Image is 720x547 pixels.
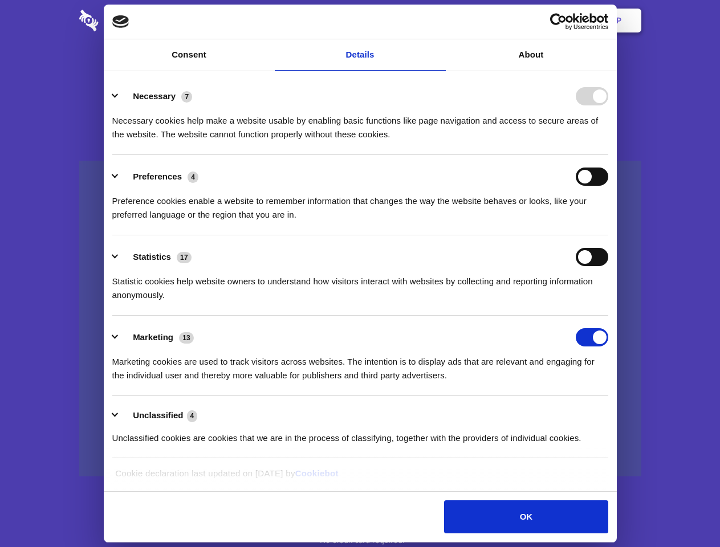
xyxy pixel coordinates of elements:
button: Preferences (4) [112,168,206,186]
label: Preferences [133,172,182,181]
a: Pricing [335,3,384,38]
h1: Eliminate Slack Data Loss. [79,51,641,92]
a: Consent [104,39,275,71]
span: 4 [187,410,198,422]
a: About [446,39,617,71]
span: 7 [181,91,192,103]
a: Login [517,3,567,38]
div: Marketing cookies are used to track visitors across websites. The intention is to display ads tha... [112,346,608,382]
button: Necessary (7) [112,87,200,105]
iframe: Drift Widget Chat Controller [663,490,706,533]
a: Wistia video thumbnail [79,161,641,477]
label: Marketing [133,332,173,342]
a: Contact [462,3,515,38]
img: logo [112,15,129,28]
img: logo-wordmark-white-trans-d4663122ce5f474addd5e946df7df03e33cb6a1c49d2221995e7729f52c070b2.svg [79,10,177,31]
label: Necessary [133,91,176,101]
h4: Auto-redaction of sensitive data, encrypted data sharing and self-destructing private chats. Shar... [79,104,641,141]
a: Cookiebot [295,468,339,478]
button: Unclassified (4) [112,409,205,423]
div: Unclassified cookies are cookies that we are in the process of classifying, together with the pro... [112,423,608,445]
span: 4 [188,172,198,183]
div: Necessary cookies help make a website usable by enabling basic functions like page navigation and... [112,105,608,141]
div: Cookie declaration last updated on [DATE] by [107,467,613,489]
div: Preference cookies enable a website to remember information that changes the way the website beha... [112,186,608,222]
a: Details [275,39,446,71]
span: 17 [177,252,192,263]
a: Usercentrics Cookiebot - opens in a new window [509,13,608,30]
button: OK [444,500,608,533]
div: Statistic cookies help website owners to understand how visitors interact with websites by collec... [112,266,608,302]
button: Marketing (13) [112,328,201,346]
label: Statistics [133,252,171,262]
button: Statistics (17) [112,248,199,266]
span: 13 [179,332,194,344]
